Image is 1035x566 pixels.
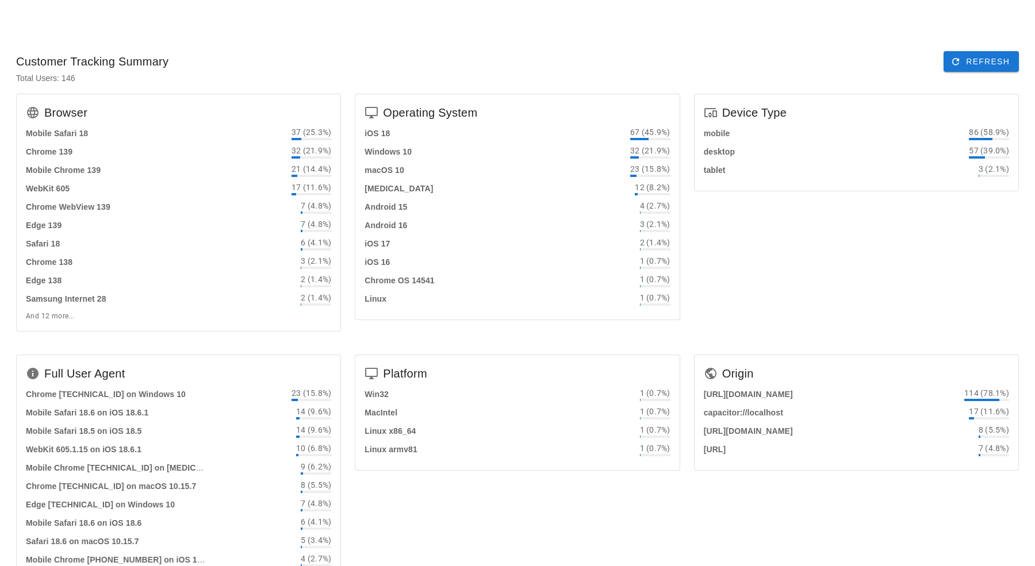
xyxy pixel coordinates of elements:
[640,200,670,211] div: 4 (2.7%)
[17,355,340,387] div: Full User Agent
[26,276,62,285] strong: Edge 138
[292,387,332,399] div: 23 (15.8%)
[7,72,1028,94] div: Total Users: 146
[964,387,1009,399] div: 114 (78.1%)
[969,145,1009,156] div: 57 (39.0%)
[704,165,726,175] strong: tablet
[301,292,331,303] div: 2 (1.4%)
[26,518,141,528] strong: Mobile Safari 18.6 on iOS 18.6
[301,553,331,564] div: 4 (2.7%)
[365,129,390,138] strong: iOS 18
[26,165,101,175] strong: Mobile Chrome 139
[26,408,148,417] strong: Mobile Safari 18.6 on iOS 18.6.1
[301,255,331,267] div: 3 (2.1%)
[365,165,404,175] strong: macOS 10
[640,387,670,399] div: 1 (0.7%)
[365,390,389,399] strong: Win32
[365,184,433,193] strong: [MEDICAL_DATA]
[704,426,793,436] strong: [URL][DOMAIN_NAME]
[17,94,340,126] div: Browser
[969,126,1009,138] div: 86 (58.9%)
[365,239,390,248] strong: iOS 17
[640,406,670,417] div: 1 (0.7%)
[301,237,331,248] div: 6 (4.1%)
[704,129,730,138] strong: mobile
[26,221,62,230] strong: Edge 139
[640,424,670,436] div: 1 (0.7%)
[26,390,186,399] strong: Chrome [TECHNICAL_ID] on Windows 10
[979,424,1009,436] div: 8 (5.5%)
[969,406,1009,417] div: 17 (11.6%)
[26,294,106,303] strong: Samsung Internet 28
[944,51,1019,72] button: Refresh
[26,310,331,322] div: And 12 more...
[26,202,110,211] strong: Chrome WebView 139
[296,406,331,417] div: 14 (9.6%)
[26,147,72,156] strong: Chrome 139
[365,408,397,417] strong: MacIntel
[630,145,670,156] div: 32 (21.9%)
[695,355,1018,387] div: Origin
[26,555,215,564] strong: Mobile Chrome [PHONE_NUMBER] on iOS 18.6.0
[365,221,407,230] strong: Android 16
[26,482,196,491] strong: Chrome [TECHNICAL_ID] on macOS 10.15.7
[292,126,332,138] div: 37 (25.3%)
[365,445,417,454] strong: Linux armv81
[365,202,407,211] strong: Android 15
[26,426,141,436] strong: Mobile Safari 18.5 on iOS 18.5
[953,56,1010,67] span: Refresh
[365,426,416,436] strong: Linux x86_64
[292,163,332,175] div: 21 (14.4%)
[365,257,390,267] strong: iOS 16
[704,408,783,417] strong: capacitor://localhost
[26,463,235,472] strong: Mobile Chrome [TECHNICAL_ID] on [MEDICAL_DATA]
[365,147,412,156] strong: Windows 10
[301,274,331,285] div: 2 (1.4%)
[26,500,175,509] strong: Edge [TECHNICAL_ID] on Windows 10
[292,182,332,193] div: 17 (11.6%)
[296,442,331,454] div: 10 (6.8%)
[640,274,670,285] div: 1 (0.7%)
[640,255,670,267] div: 1 (0.7%)
[26,239,60,248] strong: Safari 18
[704,147,735,156] strong: desktop
[26,257,72,267] strong: Chrome 138
[640,218,670,230] div: 3 (2.1%)
[365,276,434,285] strong: Chrome OS 14541
[7,42,1028,81] div: Customer Tracking Summary
[640,237,670,248] div: 2 (1.4%)
[640,442,670,454] div: 1 (0.7%)
[640,292,670,303] div: 1 (0.7%)
[301,479,331,491] div: 8 (5.5%)
[296,424,331,436] div: 14 (9.6%)
[26,184,70,193] strong: WebKit 605
[695,94,1018,126] div: Device Type
[630,163,670,175] div: 23 (15.8%)
[630,126,670,138] div: 67 (45.9%)
[301,200,331,211] div: 7 (4.8%)
[26,537,139,546] strong: Safari 18.6 on macOS 10.15.7
[979,442,1009,454] div: 7 (4.8%)
[301,218,331,230] div: 7 (4.8%)
[365,294,386,303] strong: Linux
[704,445,726,454] strong: [URL]
[355,94,679,126] div: Operating System
[301,516,331,528] div: 6 (4.1%)
[704,390,793,399] strong: [URL][DOMAIN_NAME]
[292,145,332,156] div: 32 (21.9%)
[26,445,141,454] strong: WebKit 605.1.15 on iOS 18.6.1
[635,182,670,193] div: 12 (8.2%)
[301,461,331,472] div: 9 (6.2%)
[301,498,331,509] div: 7 (4.8%)
[355,355,679,387] div: Platform
[979,163,1009,175] div: 3 (2.1%)
[301,534,331,546] div: 5 (3.4%)
[26,129,88,138] strong: Mobile Safari 18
